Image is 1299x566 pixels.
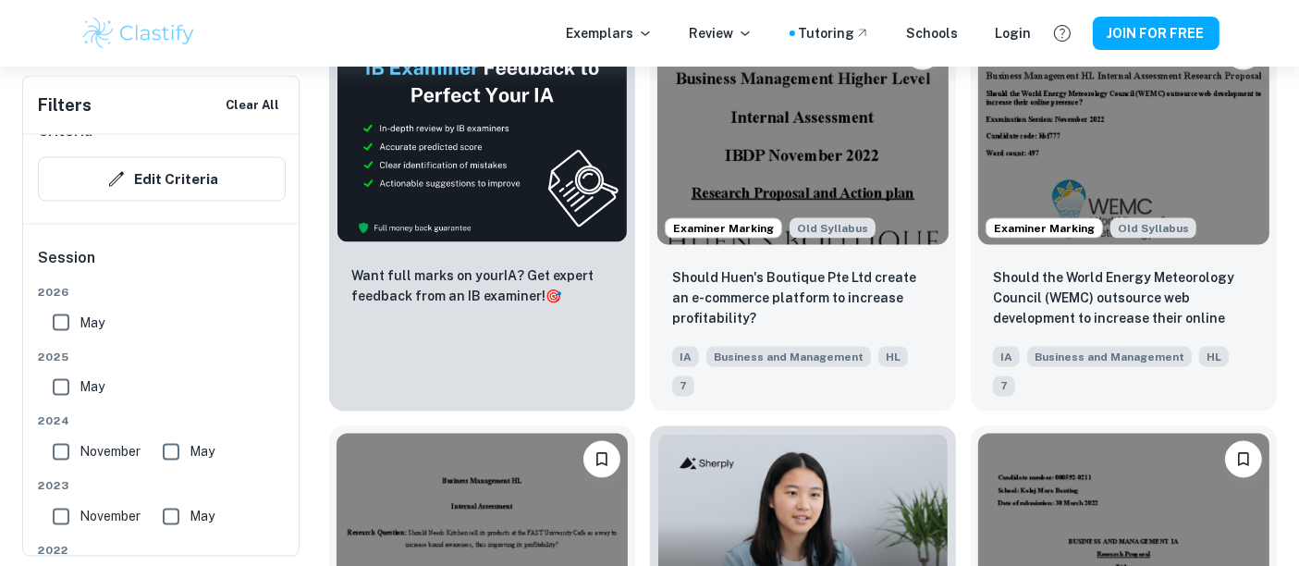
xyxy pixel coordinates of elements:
span: IA [672,347,699,367]
button: Clear All [221,92,284,119]
img: Clastify logo [80,15,198,52]
span: May [190,442,214,462]
span: IA [993,347,1020,367]
button: Help and Feedback [1047,18,1078,49]
a: Examiner MarkingStarting from the May 2024 session, the Business IA requirements have changed. It... [650,18,956,411]
a: Tutoring [799,23,870,43]
span: May [190,507,214,527]
p: Should the World Energy Meteorology Council (WEMC) outsource web development to increase their on... [993,267,1255,330]
img: Thumbnail [337,26,628,243]
button: Please log in to bookmark exemplars [583,441,620,478]
h6: Session [38,247,286,284]
a: Login [996,23,1032,43]
span: 2022 [38,543,286,560]
span: 🎯 [545,289,561,303]
span: 7 [993,376,1015,397]
span: Examiner Marking [666,220,781,237]
p: Should Huen's Boutique Pte Ltd create an e-commerce platform to increase profitability? [672,267,934,328]
span: May [80,313,104,333]
span: Old Syllabus [1110,218,1196,239]
span: 2023 [38,478,286,495]
span: 7 [672,376,694,397]
span: Business and Management [706,347,871,367]
img: Business and Management IA example thumbnail: Should the World Energy Meteorology Coun [978,26,1269,244]
img: Business and Management IA example thumbnail: Should Huen's Boutique Pte Ltd create an [657,26,949,244]
button: JOIN FOR FREE [1093,17,1219,50]
p: Want full marks on your IA ? Get expert feedback from an IB examiner! [351,265,613,306]
button: Edit Criteria [38,157,286,202]
h6: Filters [38,92,92,118]
a: ThumbnailWant full marks on yourIA? Get expert feedback from an IB examiner! [329,18,635,411]
span: 2025 [38,349,286,365]
button: Please log in to bookmark exemplars [1225,441,1262,478]
div: Starting from the May 2024 session, the Business IA requirements have changed. It's OK to refer t... [1110,218,1196,239]
span: May [80,377,104,398]
span: Examiner Marking [987,220,1102,237]
span: Business and Management [1027,347,1192,367]
div: Starting from the May 2024 session, the Business IA requirements have changed. It's OK to refer t... [790,218,876,239]
p: Review [690,23,753,43]
span: 2024 [38,413,286,430]
span: 2026 [38,284,286,301]
span: HL [1199,347,1229,367]
span: November [80,507,141,527]
span: HL [878,347,908,367]
span: November [80,442,141,462]
p: Exemplars [567,23,653,43]
a: Schools [907,23,959,43]
span: Old Syllabus [790,218,876,239]
a: Examiner MarkingStarting from the May 2024 session, the Business IA requirements have changed. It... [971,18,1277,411]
